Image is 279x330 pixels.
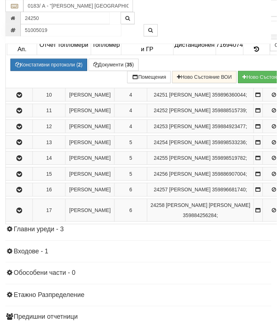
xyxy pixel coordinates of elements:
span: 359886907004 [214,172,248,178]
td: 12 [33,121,66,134]
h4: Предишни отчетници [5,316,274,323]
span: Партида № [152,204,166,210]
span: [PERSON_NAME] [171,125,213,130]
td: 15 [33,168,66,182]
span: [PERSON_NAME] [171,156,213,162]
td: 16 [33,184,66,198]
span: 359884256284 [185,214,218,220]
span: 5 [130,156,133,162]
h4: Обособени части - 0 [5,272,274,279]
td: [PERSON_NAME] [66,121,116,134]
td: ; [149,137,256,150]
span: [PERSON_NAME] [171,140,213,146]
button: Документи (35) [89,59,140,72]
td: [PERSON_NAME] [66,168,116,182]
td: 11 [33,105,66,118]
span: Партида № [155,109,169,114]
td: Топломер [92,35,122,56]
b: 2 [79,62,82,68]
span: Партида № [155,188,169,194]
span: 6 [130,209,133,215]
span: 359884923477 [214,125,248,130]
span: Партида № [155,125,169,130]
span: 71694074 [218,42,245,49]
span: [PERSON_NAME] [171,93,213,98]
td: ; [149,89,256,102]
td: [PERSON_NAME] [66,200,116,223]
td: [PERSON_NAME] и ГР [122,35,175,56]
input: Сериен номер [21,25,122,37]
td: ; [149,105,256,118]
td: [PERSON_NAME] [66,105,116,118]
td: ; [149,121,256,134]
span: 4 [130,93,133,98]
span: [PERSON_NAME] [171,188,213,194]
button: Констативни протоколи (2) [11,59,88,72]
span: 359888515739 [214,109,248,114]
td: 13 [33,137,66,150]
input: Партида № [21,12,111,25]
span: 4 [130,125,133,130]
span: [PERSON_NAME] [171,109,213,114]
td: ; [149,184,256,198]
h4: Главни уреди - 3 [5,228,274,235]
span: 359896360044 [214,93,248,98]
span: 359896681740 [214,188,248,194]
h4: Входове - 1 [5,250,274,257]
span: Партида № [155,156,169,162]
span: 6 [130,188,133,194]
td: 14 [33,152,66,166]
span: 5 [130,172,133,178]
td: [PERSON_NAME] [66,152,116,166]
span: История на показанията [255,46,263,53]
span: 4 [130,109,133,114]
td: ; [149,168,256,182]
td: ; [149,200,256,223]
td: 17 [33,200,66,223]
b: 35 [128,62,134,68]
span: Партида № [155,172,169,178]
span: Партида № [155,93,169,98]
td: Дистанционен [175,35,218,56]
td: 0.Извън. Ап. [7,35,37,56]
td: [PERSON_NAME] [66,137,116,150]
span: 359898519782 [214,156,248,162]
td: ; [149,152,256,166]
span: 5 [130,140,133,146]
span: [PERSON_NAME] [171,172,213,178]
span: Партида № [155,140,169,146]
td: [PERSON_NAME] [66,89,116,102]
h4: Етажно Разпределение [5,294,274,301]
button: Помещения [128,72,173,84]
span: 359898533236 [214,140,248,146]
td: 10 [33,89,66,102]
span: [PERSON_NAME] [PERSON_NAME] [167,204,252,210]
td: [PERSON_NAME] [66,184,116,198]
button: Ново Състояние ВОИ [174,72,238,84]
span: Отчет топломери [40,42,89,49]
